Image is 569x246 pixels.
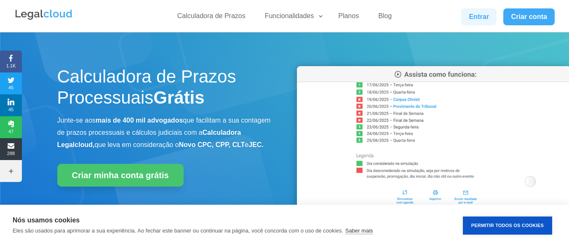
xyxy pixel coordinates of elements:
[333,12,364,24] a: Planos
[463,217,552,235] button: Permitir Todos os Cookies
[248,141,264,148] b: JEC.
[461,8,497,25] a: Entrar
[57,164,184,187] a: Criar minha conta grátis
[260,12,324,24] a: Funcionalidades
[345,227,373,234] a: Saber mais
[373,12,397,24] a: Blog
[172,12,251,24] a: Calculadora de Prazos
[13,217,80,224] strong: Nós usamos cookies
[57,129,241,148] b: Calculadora Legalcloud,
[14,15,73,22] a: Logo da Legalcloud
[14,8,73,21] img: Legalcloud Logo
[57,115,272,151] p: Junte-se aos que facilitam a sua contagem de prazos processuais e cálculos judiciais com a que le...
[13,227,343,234] p: Eles são usados para aprimorar a sua experiência. Ao fechar este banner ou continuar na página, v...
[153,88,204,107] strong: Grátis
[179,141,245,148] b: Novo CPC, CPP, CLT
[503,8,555,25] a: Criar conta
[57,66,272,113] h1: Calculadora de Prazos Processuais
[96,117,183,124] b: mais de 400 mil advogados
